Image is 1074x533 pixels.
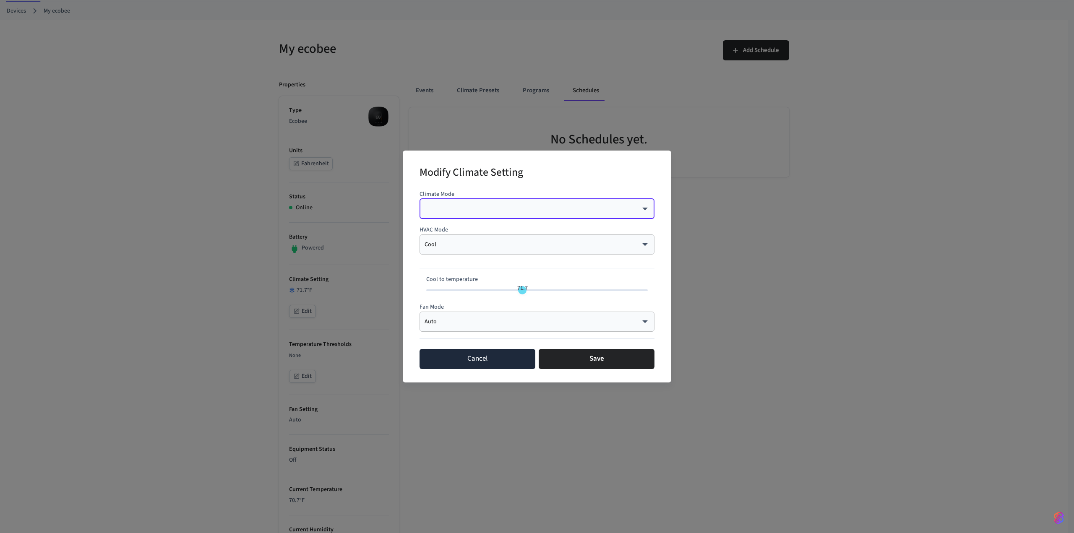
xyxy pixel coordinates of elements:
[420,226,654,234] p: HVAC Mode
[420,349,535,369] button: Cancel
[1054,511,1064,525] img: SeamLogoGradient.69752ec5.svg
[425,317,649,326] div: Auto
[517,284,528,292] span: 71.7
[420,161,523,186] h2: Modify Climate Setting
[420,303,654,312] p: Fan Mode
[420,190,654,199] p: Climate Mode
[425,240,649,249] div: Cool
[539,349,654,369] button: Save
[426,275,648,284] p: Cool to temperature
